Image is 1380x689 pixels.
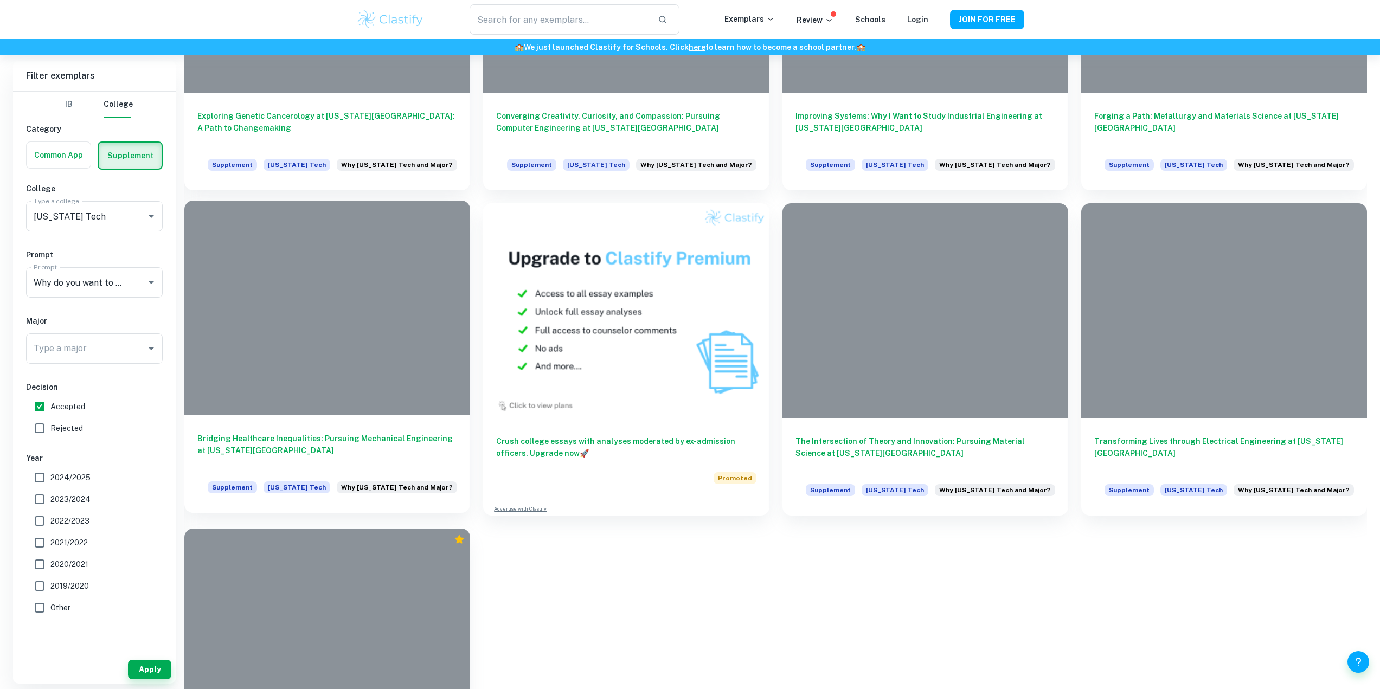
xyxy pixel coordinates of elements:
img: Thumbnail [483,203,769,417]
div: Why do you want to study your chosen major, and why do you want to study that major at Georgia Tech? [1234,484,1354,503]
a: here [689,43,705,51]
h6: Crush college essays with analyses moderated by ex-admission officers. Upgrade now [496,435,756,459]
div: Why do you want to study your chosen major, and why do you want to study that major at Georgia Tech? [935,159,1055,177]
button: Help and Feedback [1347,651,1369,673]
div: Why do you want to study your chosen major, and why do you want to study that major at Georgia Tech? [337,159,457,177]
h6: Forging a Path: Metallurgy and Materials Science at [US_STATE][GEOGRAPHIC_DATA] [1094,110,1354,146]
button: Open [144,209,159,224]
span: Supplement [806,484,855,496]
span: Why [US_STATE] Tech and Major? [341,160,453,170]
h6: Transforming Lives through Electrical Engineering at [US_STATE][GEOGRAPHIC_DATA] [1094,435,1354,471]
span: 🚀 [580,449,589,458]
span: 2019/2020 [50,580,89,592]
p: Exemplars [724,13,775,25]
h6: Improving Systems: Why I Want to Study Industrial Engineering at [US_STATE][GEOGRAPHIC_DATA] [795,110,1055,146]
input: Search for any exemplars... [470,4,649,35]
span: Supplement [208,159,257,171]
span: Why [US_STATE] Tech and Major? [939,485,1051,495]
button: Common App [27,142,91,168]
span: [US_STATE] Tech [862,159,928,171]
button: College [104,92,133,118]
h6: Converging Creativity, Curiosity, and Compassion: Pursuing Computer Engineering at [US_STATE][GEO... [496,110,756,146]
span: 🏫 [515,43,524,51]
div: Why do you want to study your chosen major, and why do you want to study that major at Georgia Tech? [1234,159,1354,177]
img: Clastify logo [356,9,425,30]
span: Supplement [507,159,556,171]
span: 🏫 [856,43,865,51]
button: IB [56,92,82,118]
label: Type a college [34,196,79,205]
span: Why [US_STATE] Tech and Major? [341,482,453,492]
span: 2021/2022 [50,537,88,549]
span: Rejected [50,422,83,434]
a: Schools [855,15,885,24]
span: 2022/2023 [50,515,89,527]
span: 2024/2025 [50,472,91,484]
a: Login [907,15,928,24]
span: [US_STATE] Tech [1160,484,1227,496]
span: 2020/2021 [50,558,88,570]
h6: Bridging Healthcare Inequalities: Pursuing Mechanical Engineering at [US_STATE][GEOGRAPHIC_DATA] [197,433,457,468]
span: Supplement [1105,159,1154,171]
p: Review [797,14,833,26]
button: Supplement [99,143,162,169]
span: [US_STATE] Tech [264,159,330,171]
span: Supplement [806,159,855,171]
span: [US_STATE] Tech [264,481,330,493]
label: Prompt [34,262,57,272]
a: Transforming Lives through Electrical Engineering at [US_STATE][GEOGRAPHIC_DATA]Supplement[US_STA... [1081,203,1367,515]
span: Supplement [208,481,257,493]
h6: Decision [26,381,163,393]
h6: Exploring Genetic Cancerology at [US_STATE][GEOGRAPHIC_DATA]: A Path to Changemaking [197,110,457,146]
div: Filter type choice [56,92,133,118]
h6: Year [26,452,163,464]
h6: Major [26,315,163,327]
span: Why [US_STATE] Tech and Major? [939,160,1051,170]
div: Why do you want to study your chosen major, and why do you want to study that major at Georgia Tech? [636,159,756,177]
h6: College [26,183,163,195]
button: Open [144,275,159,290]
h6: Filter exemplars [13,61,176,91]
h6: The Intersection of Theory and Innovation: Pursuing Material Science at [US_STATE][GEOGRAPHIC_DATA] [795,435,1055,471]
button: JOIN FOR FREE [950,10,1024,29]
div: Why do you want to study your chosen major, and why do you want to study that major at Georgia Tech? [935,484,1055,503]
span: Other [50,602,70,614]
span: [US_STATE] Tech [862,484,928,496]
span: Accepted [50,401,85,413]
a: The Intersection of Theory and Innovation: Pursuing Material Science at [US_STATE][GEOGRAPHIC_DAT... [782,203,1068,515]
span: Why [US_STATE] Tech and Major? [640,160,752,170]
span: Supplement [1105,484,1154,496]
div: Premium [454,534,465,545]
h6: Category [26,123,163,135]
div: Why do you want to study your chosen major, and why do you want to study that major at Georgia Tech? [337,481,457,500]
button: Open [144,341,159,356]
span: [US_STATE] Tech [1160,159,1227,171]
span: Why [US_STATE] Tech and Major? [1238,160,1350,170]
span: Promoted [714,472,756,484]
button: Apply [128,660,171,679]
span: [US_STATE] Tech [563,159,630,171]
a: Advertise with Clastify [494,505,547,513]
h6: We just launched Clastify for Schools. Click to learn how to become a school partner. [2,41,1378,53]
a: Bridging Healthcare Inequalities: Pursuing Mechanical Engineering at [US_STATE][GEOGRAPHIC_DATA]S... [184,203,470,515]
span: 2023/2024 [50,493,91,505]
span: Why [US_STATE] Tech and Major? [1238,485,1350,495]
h6: Prompt [26,249,163,261]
